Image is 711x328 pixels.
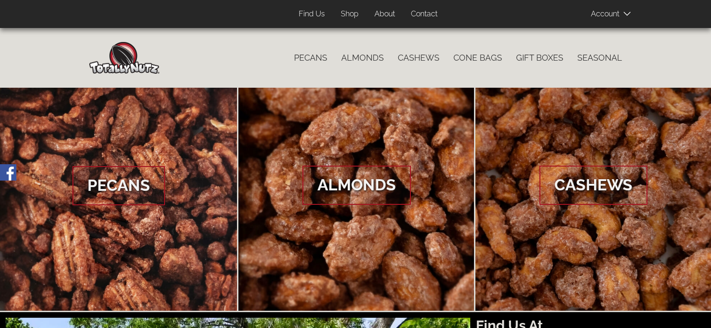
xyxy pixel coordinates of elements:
[238,88,474,311] a: Almonds
[404,5,445,23] a: Contact
[570,48,629,68] a: Seasonal
[302,166,411,205] span: Almonds
[334,5,366,23] a: Shop
[334,48,391,68] a: Almonds
[72,166,165,205] span: Pecans
[287,48,334,68] a: Pecans
[367,5,402,23] a: About
[509,48,570,68] a: Gift Boxes
[292,5,332,23] a: Find Us
[446,48,509,68] a: Cone Bags
[89,42,159,74] img: Home
[391,48,446,68] a: Cashews
[539,166,647,205] span: Cashews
